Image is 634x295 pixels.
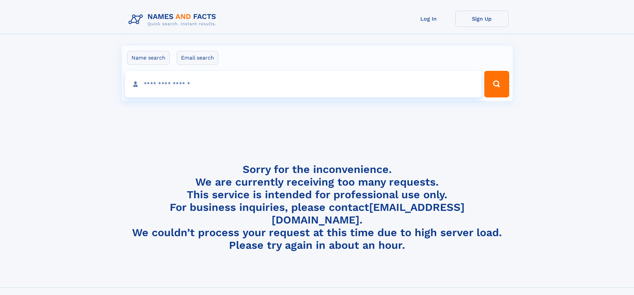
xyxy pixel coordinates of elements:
[272,201,465,226] a: [EMAIL_ADDRESS][DOMAIN_NAME]
[402,11,455,27] a: Log In
[484,71,509,97] button: Search Button
[177,51,218,65] label: Email search
[455,11,509,27] a: Sign Up
[126,163,509,252] h4: Sorry for the inconvenience. We are currently receiving too many requests. This service is intend...
[125,71,482,97] input: search input
[126,11,222,29] img: Logo Names and Facts
[127,51,170,65] label: Name search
